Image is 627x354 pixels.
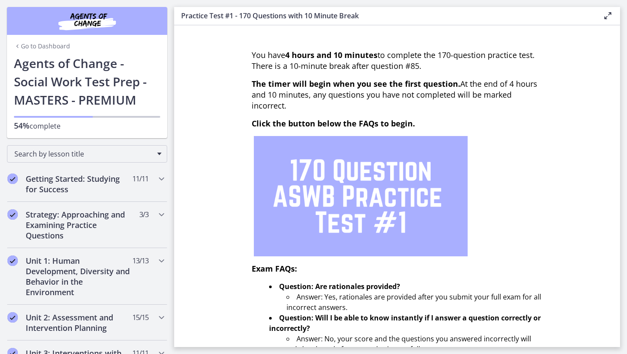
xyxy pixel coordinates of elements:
h2: Unit 2: Assessment and Intervention Planning [26,312,132,333]
h1: Agents of Change - Social Work Test Prep - MASTERS - PREMIUM [14,54,160,109]
strong: 4 hours and 10 minutes [285,50,378,60]
span: Search by lesson title [14,149,153,159]
i: Completed [7,174,18,184]
h2: Unit 1: Human Development, Diversity and Behavior in the Environment [26,255,132,297]
span: 11 / 11 [132,174,148,184]
strong: Question: Will I be able to know instantly if I answer a question correctly or incorrectly? [269,313,541,333]
span: 54% [14,120,30,131]
span: 13 / 13 [132,255,148,266]
span: Exam FAQs: [252,263,297,274]
i: Completed [7,312,18,323]
h3: Practice Test #1 - 170 Questions with 10 Minute Break [181,10,589,21]
i: Completed [7,209,18,220]
span: Click the button below the FAQs to begin. [252,118,415,129]
li: Answer: Yes, rationales are provided after you submit your full exam for all incorrect answers. [287,292,543,313]
span: You have to complete the 170-question practice test. There is a 10-minute break after question #85. [252,50,535,71]
span: At the end of 4 hours and 10 minutes, any questions you have not completed will be marked incorrect. [252,78,537,111]
span: 15 / 15 [132,312,148,323]
h2: Strategy: Approaching and Examining Practice Questions [26,209,132,241]
a: Go to Dashboard [14,42,70,51]
h2: Getting Started: Studying for Success [26,174,132,194]
div: Search by lesson title [7,145,167,163]
img: 1.png [254,136,468,256]
p: complete [14,120,160,131]
span: The timer will begin when you see the first question. [252,78,460,89]
i: Completed [7,255,18,266]
span: 3 / 3 [139,209,148,220]
img: Agents of Change [35,10,139,31]
strong: Question: Are rationales provided? [279,282,400,291]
